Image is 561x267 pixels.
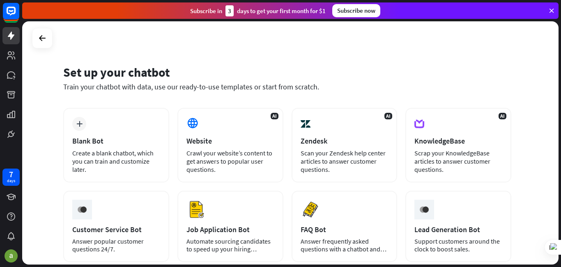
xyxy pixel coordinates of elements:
div: Scrap your KnowledgeBase articles to answer customer questions. [414,149,502,173]
div: Support customers around the clock to boost sales. [414,237,502,253]
div: Set up your chatbot [63,64,511,80]
i: plus [76,121,83,127]
div: Subscribe in days to get your first month for $1 [190,5,326,16]
div: Zendesk [301,136,389,146]
div: Answer frequently asked questions with a chatbot and save your time. [301,237,389,253]
div: FAQ Bot [301,225,389,234]
div: Crawl your website’s content to get answers to popular user questions. [186,149,274,173]
div: Scan your Zendesk help center articles to answer customer questions. [301,149,389,173]
div: Automate sourcing candidates to speed up your hiring process. [186,237,274,253]
div: Train your chatbot with data, use our ready-to-use templates or start from scratch. [63,82,511,91]
div: Blank Bot [72,136,160,146]
div: Create a blank chatbot, which you can train and customize later. [72,149,160,173]
span: AI [384,113,392,119]
div: days [7,178,15,184]
div: Lead Generation Bot [414,225,502,234]
span: AI [271,113,278,119]
div: 7 [9,171,13,178]
div: KnowledgeBase [414,136,502,146]
div: Website [186,136,274,146]
div: Subscribe now [332,4,380,17]
div: 3 [225,5,234,16]
img: ceee058c6cabd4f577f8.gif [416,202,432,217]
div: Job Application Bot [186,225,274,234]
span: AI [499,113,506,119]
div: Customer Service Bot [72,225,160,234]
a: 7 days [2,169,20,186]
img: ceee058c6cabd4f577f8.gif [74,202,90,217]
div: Answer popular customer questions 24/7. [72,237,160,253]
